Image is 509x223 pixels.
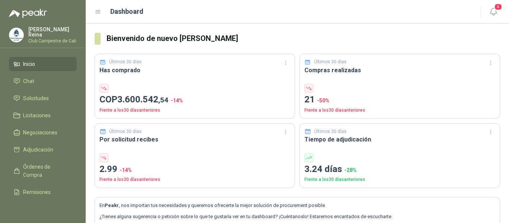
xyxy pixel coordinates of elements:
[344,167,357,173] span: -28 %
[304,66,495,75] h3: Compras realizadas
[304,135,495,144] h3: Tiempo de adjudicación
[304,107,495,114] p: Frente a los 30 días anteriores
[9,108,77,122] a: Licitaciones
[28,27,77,37] p: [PERSON_NAME] Reina
[9,202,77,216] a: Configuración
[487,5,500,19] button: 4
[9,125,77,140] a: Negociaciones
[23,188,51,196] span: Remisiones
[99,107,290,114] p: Frente a los 30 días anteriores
[23,146,53,154] span: Adjudicación
[23,128,57,137] span: Negociaciones
[9,28,23,42] img: Company Logo
[158,96,168,104] span: ,54
[99,213,495,220] p: ¿Tienes alguna sugerencia o petición sobre lo que te gustaría ver en tu dashboard? ¡Cuéntanoslo! ...
[494,3,502,10] span: 4
[28,39,77,43] p: Club Campestre de Cali
[109,58,142,66] p: Últimos 30 días
[99,66,290,75] h3: Has comprado
[23,111,51,120] span: Licitaciones
[9,74,77,88] a: Chat
[9,9,47,18] img: Logo peakr
[314,58,347,66] p: Últimos 30 días
[9,143,77,157] a: Adjudicación
[314,128,347,135] p: Últimos 30 días
[117,94,168,105] span: 3.600.542
[317,98,329,103] span: -50 %
[23,60,35,68] span: Inicio
[9,160,77,182] a: Órdenes de Compra
[171,98,183,103] span: -14 %
[23,77,34,85] span: Chat
[109,128,142,135] p: Últimos 30 días
[99,135,290,144] h3: Por solicitud recibes
[9,185,77,199] a: Remisiones
[107,33,500,44] h3: Bienvenido de nuevo [PERSON_NAME]
[120,167,132,173] span: -14 %
[9,57,77,71] a: Inicio
[105,203,119,208] b: Peakr
[9,91,77,105] a: Solicitudes
[99,202,495,209] p: En , nos importan tus necesidades y queremos ofrecerte la mejor solución de procurement posible.
[99,162,290,176] p: 2.99
[99,93,290,107] p: COP
[304,176,495,183] p: Frente a los 30 días anteriores
[304,93,495,107] p: 21
[23,94,49,102] span: Solicitudes
[99,176,290,183] p: Frente a los 30 días anteriores
[110,6,143,17] h1: Dashboard
[304,162,495,176] p: 3.24 días
[23,163,70,179] span: Órdenes de Compra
